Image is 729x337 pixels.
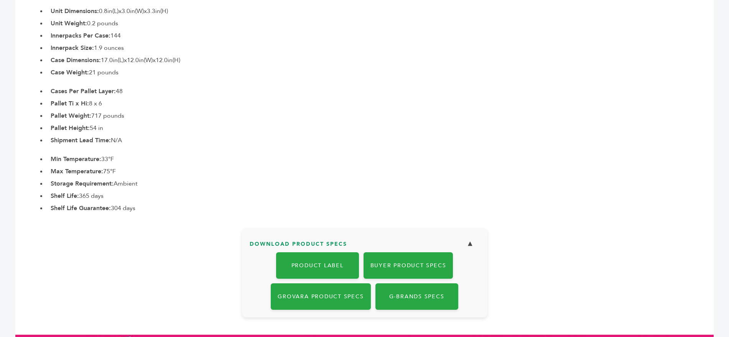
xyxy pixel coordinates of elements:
b: Case Weight: [51,68,89,77]
a: Product Label [276,252,359,279]
b: Cases Per Pallet Layer: [51,87,116,95]
li: 717 pounds [47,111,714,120]
li: N/A [47,136,714,145]
h3: Download Product Specs [250,236,480,258]
b: Max Temperature: [51,167,103,176]
a: Buyer Product Specs [364,252,453,279]
b: Innerpacks Per Case: [51,31,110,40]
b: Pallet Height: [51,124,90,132]
li: Ambient [47,179,714,188]
b: Pallet Ti x Hi: [51,99,89,108]
b: Pallet Weight: [51,112,91,120]
b: Unit Weight: [51,19,87,28]
button: ▼ [461,236,480,252]
li: 304 days [47,204,714,213]
b: Shelf Life Guarantee: [51,204,111,212]
li: 21 pounds [47,68,714,77]
b: Storage Requirement: [51,179,114,188]
li: 1.9 ounces [47,43,714,53]
li: 75°F [47,167,714,176]
a: Grovara Product Specs [271,283,370,310]
b: Min Temperature: [51,155,101,163]
li: 54 in [47,123,714,133]
li: 144 [47,31,714,40]
li: 33°F [47,155,714,164]
b: Shelf Life: [51,192,79,200]
li: 0.8in(L)x3.0in(W)x3.3in(H) [47,7,714,16]
li: 48 [47,87,714,96]
li: 0.2 pounds [47,19,714,28]
a: G-Brands Specs [375,283,458,310]
b: Unit Dimensions: [51,7,99,15]
b: Case Dimensions: [51,56,101,64]
li: 365 days [47,191,714,201]
li: 17.0in(L)x12.0in(W)x12.0in(H) [47,56,714,65]
b: Shipment Lead Time: [51,136,111,145]
b: Innerpack Size: [51,44,94,52]
li: 8 x 6 [47,99,714,108]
